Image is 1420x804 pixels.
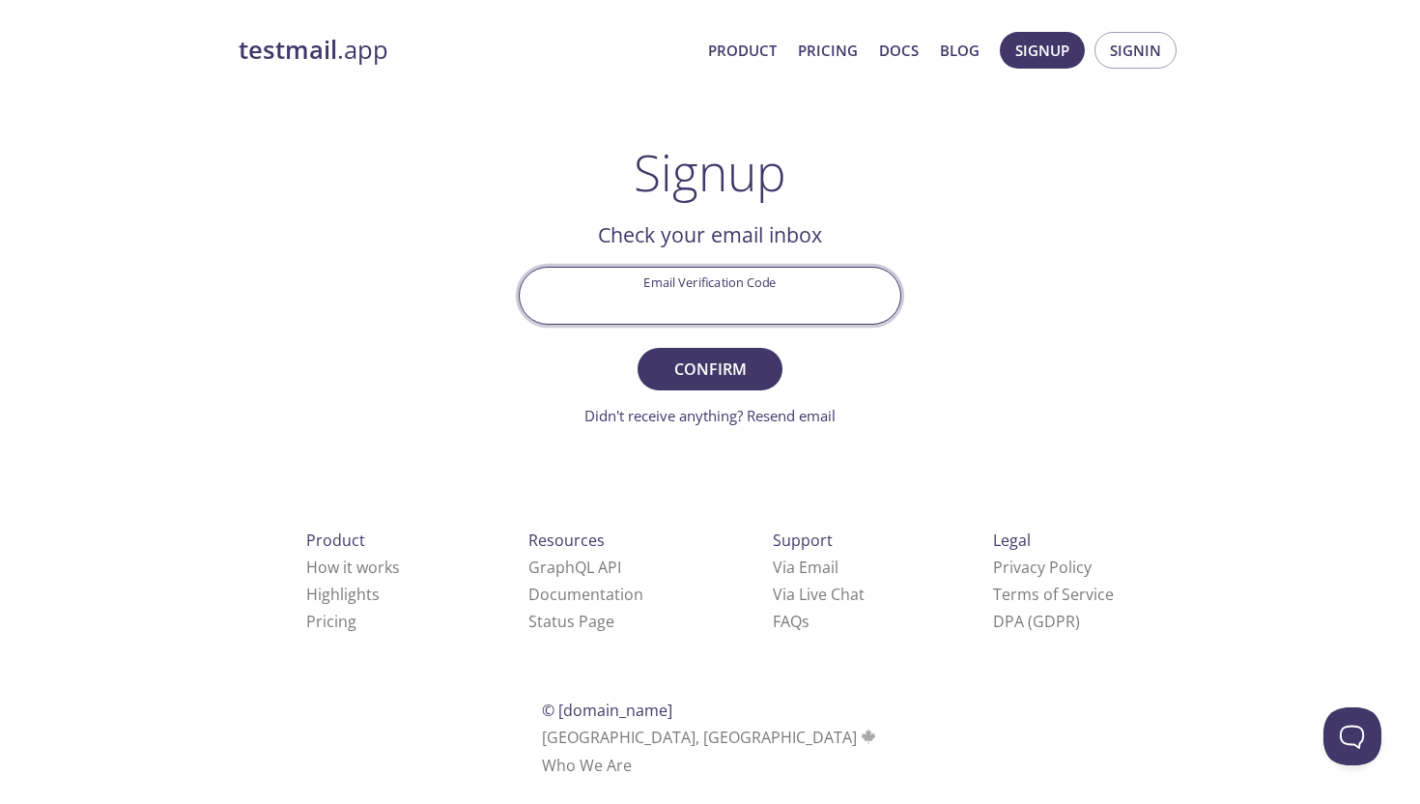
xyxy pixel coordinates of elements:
[993,584,1114,605] a: Terms of Service
[802,611,809,632] span: s
[306,584,380,605] a: Highlights
[528,557,621,578] a: GraphQL API
[638,348,782,390] button: Confirm
[773,557,838,578] a: Via Email
[659,356,761,383] span: Confirm
[634,143,786,201] h1: Signup
[306,611,356,632] a: Pricing
[306,530,365,551] span: Product
[1000,32,1085,69] button: Signup
[528,611,614,632] a: Status Page
[528,584,643,605] a: Documentation
[519,218,901,251] h2: Check your email inbox
[773,584,865,605] a: Via Live Chat
[993,530,1031,551] span: Legal
[584,406,836,425] a: Didn't receive anything? Resend email
[528,530,605,551] span: Resources
[993,557,1092,578] a: Privacy Policy
[993,611,1080,632] a: DPA (GDPR)
[542,700,672,721] span: © [DOMAIN_NAME]
[708,38,777,63] a: Product
[940,38,980,63] a: Blog
[879,38,919,63] a: Docs
[1015,38,1069,63] span: Signup
[798,38,858,63] a: Pricing
[1110,38,1161,63] span: Signin
[542,755,632,776] a: Who We Are
[773,611,809,632] a: FAQ
[542,727,879,748] span: [GEOGRAPHIC_DATA], [GEOGRAPHIC_DATA]
[239,33,337,67] strong: testmail
[1094,32,1177,69] button: Signin
[773,530,833,551] span: Support
[1323,707,1381,765] iframe: Help Scout Beacon - Open
[239,34,693,67] a: testmail.app
[306,557,400,578] a: How it works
